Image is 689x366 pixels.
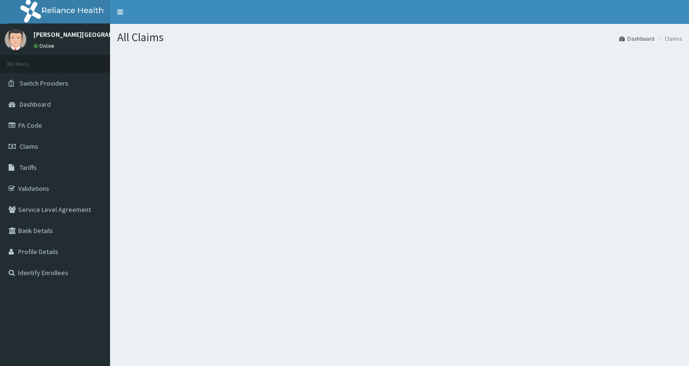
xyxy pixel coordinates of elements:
[33,31,144,38] p: [PERSON_NAME][GEOGRAPHIC_DATA]
[20,163,37,172] span: Tariffs
[619,34,655,43] a: Dashboard
[20,142,38,151] span: Claims
[5,29,26,50] img: User Image
[20,79,68,88] span: Switch Providers
[656,34,682,43] li: Claims
[33,43,56,49] a: Online
[20,100,51,109] span: Dashboard
[117,31,682,44] h1: All Claims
